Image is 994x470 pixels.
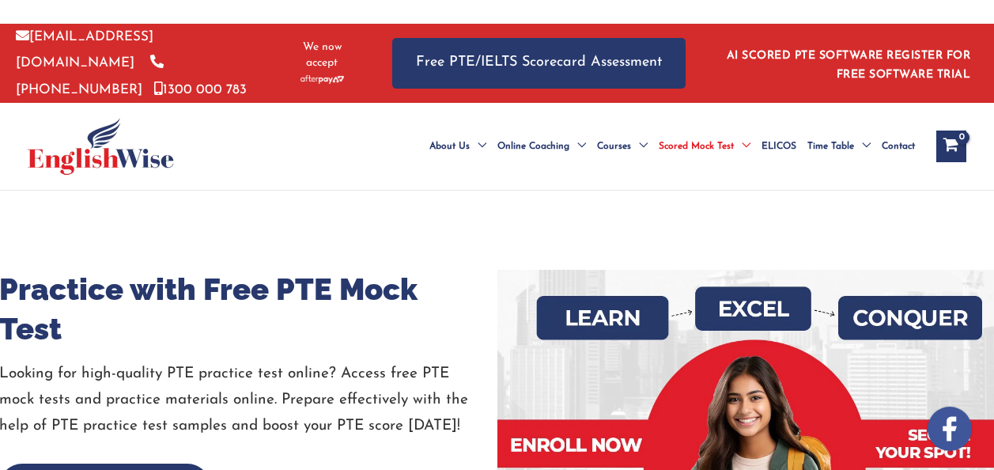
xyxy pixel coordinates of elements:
span: Time Table [807,119,854,174]
span: Scored Mock Test [659,119,734,174]
span: Online Coaching [497,119,569,174]
a: CoursesMenu Toggle [591,119,653,174]
a: [EMAIL_ADDRESS][DOMAIN_NAME] [16,30,153,70]
a: View Shopping Cart, empty [936,131,966,162]
a: About UsMenu Toggle [424,119,492,174]
span: ELICOS [762,119,796,174]
span: Courses [597,119,631,174]
span: Menu Toggle [569,119,586,174]
span: Menu Toggle [734,119,750,174]
a: AI SCORED PTE SOFTWARE REGISTER FOR FREE SOFTWARE TRIAL [727,50,971,81]
img: white-facebook.png [928,407,972,451]
a: Free PTE/IELTS Scorecard Assessment [392,38,686,88]
span: Menu Toggle [470,119,486,174]
nav: Site Navigation: Main Menu [413,119,920,174]
a: Contact [876,119,920,174]
a: Online CoachingMenu Toggle [492,119,591,174]
a: Scored Mock TestMenu Toggle [653,119,756,174]
span: Contact [882,119,915,174]
a: ELICOS [756,119,802,174]
img: cropped-ew-logo [28,118,174,175]
a: Time TableMenu Toggle [802,119,876,174]
a: [PHONE_NUMBER] [16,56,164,96]
span: Menu Toggle [631,119,648,174]
img: Afterpay-Logo [300,75,344,84]
span: About Us [429,119,470,174]
span: Menu Toggle [854,119,871,174]
span: We now accept [292,40,353,71]
aside: Header Widget 1 [717,37,978,89]
a: 1300 000 783 [154,83,247,97]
